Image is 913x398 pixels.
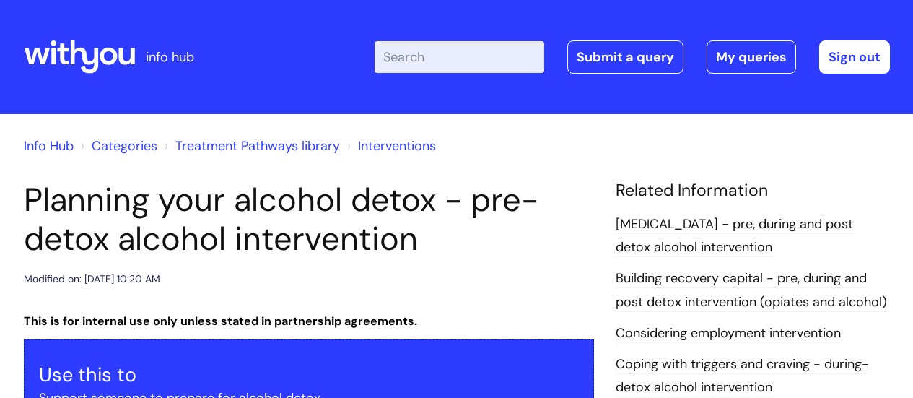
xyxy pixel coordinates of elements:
[819,40,890,74] a: Sign out
[39,363,579,386] h3: Use this to
[24,137,74,155] a: Info Hub
[358,137,436,155] a: Interventions
[707,40,796,74] a: My queries
[616,215,853,257] a: [MEDICAL_DATA] - pre, during and post detox alcohol intervention
[24,270,160,288] div: Modified on: [DATE] 10:20 AM
[77,134,157,157] li: Solution home
[24,313,417,329] strong: This is for internal use only unless stated in partnership agreements.
[92,137,157,155] a: Categories
[146,46,194,69] p: info hub
[616,181,890,201] h4: Related Information
[616,324,841,343] a: Considering employment intervention
[616,269,887,311] a: Building recovery capital - pre, during and post detox intervention (opiates and alcohol)
[175,137,340,155] a: Treatment Pathways library
[375,40,890,74] div: | -
[375,41,544,73] input: Search
[161,134,340,157] li: Treatment Pathways library
[344,134,436,157] li: Interventions
[567,40,683,74] a: Submit a query
[616,355,869,397] a: Coping with triggers and craving - during-detox alcohol intervention
[24,181,594,259] h1: Planning your alcohol detox - pre-detox alcohol intervention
